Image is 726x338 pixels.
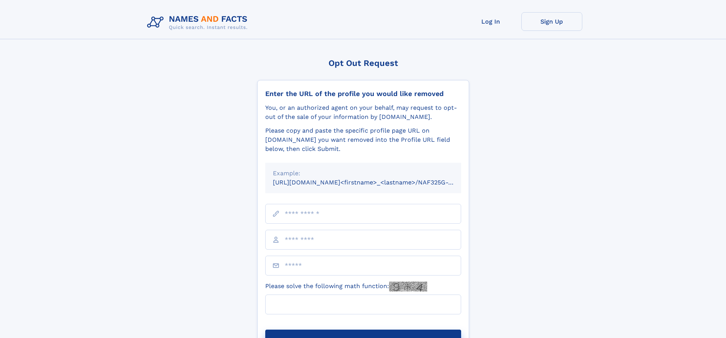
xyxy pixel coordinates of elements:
[273,179,476,186] small: [URL][DOMAIN_NAME]<firstname>_<lastname>/NAF325G-xxxxxxxx
[460,12,521,31] a: Log In
[265,282,427,292] label: Please solve the following math function:
[265,126,461,154] div: Please copy and paste the specific profile page URL on [DOMAIN_NAME] you want removed into the Pr...
[144,12,254,33] img: Logo Names and Facts
[257,58,469,68] div: Opt Out Request
[265,103,461,122] div: You, or an authorized agent on your behalf, may request to opt-out of the sale of your informatio...
[265,90,461,98] div: Enter the URL of the profile you would like removed
[521,12,582,31] a: Sign Up
[273,169,454,178] div: Example:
